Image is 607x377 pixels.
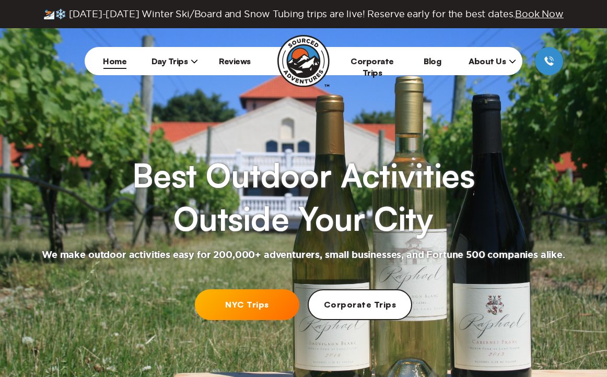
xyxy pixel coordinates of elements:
[219,56,251,66] a: Reviews
[195,289,299,320] a: NYC Trips
[43,8,564,20] span: ⛷️❄️ [DATE]-[DATE] Winter Ski/Board and Snow Tubing trips are live! Reserve early for the best da...
[308,289,412,320] a: Corporate Trips
[42,249,565,262] h2: We make outdoor activities easy for 200,000+ adventurers, small businesses, and Fortune 500 compa...
[132,154,475,241] h1: Best Outdoor Activities Outside Your City
[103,56,126,66] a: Home
[151,56,199,66] span: Day Trips
[351,56,394,78] a: Corporate Trips
[469,56,516,66] span: About Us
[424,56,441,66] a: Blog
[277,35,330,87] img: Sourced Adventures company logo
[515,9,564,19] span: Book Now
